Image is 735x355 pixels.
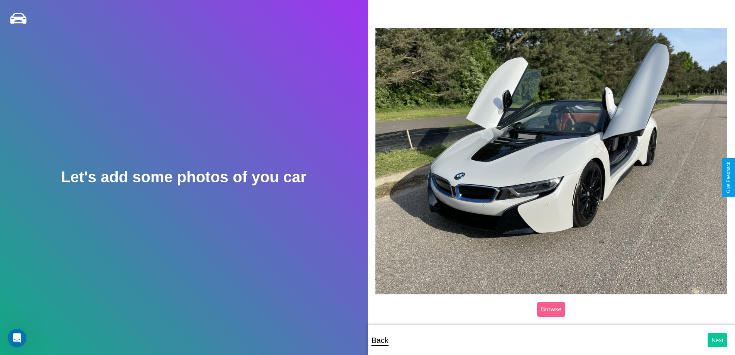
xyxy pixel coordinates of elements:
iframe: Intercom live chat [8,329,26,347]
h2: Let's add some photos of you car [61,168,306,186]
button: Next [708,333,727,347]
div: Give Feedback [726,162,731,193]
img: posted [375,28,728,294]
p: Back [372,333,389,347]
label: Browse [537,302,565,317]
